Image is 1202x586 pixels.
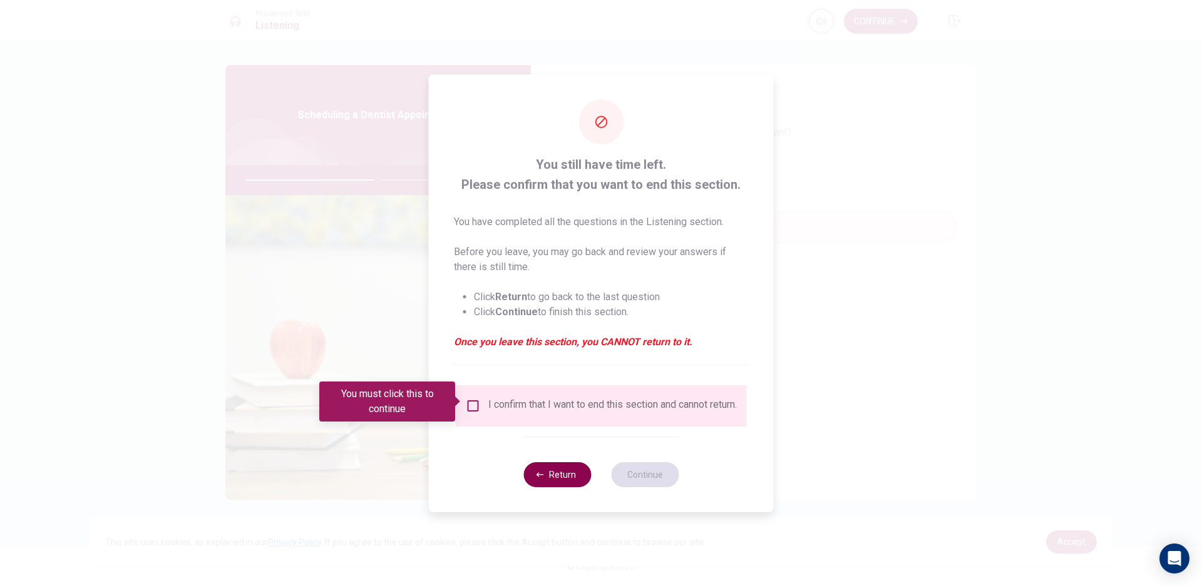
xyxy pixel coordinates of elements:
[466,398,481,413] span: You must click this to continue
[474,305,749,320] li: Click to finish this section.
[454,335,749,350] em: Once you leave this section, you CANNOT return to it.
[523,462,591,487] button: Return
[611,462,679,487] button: Continue
[495,306,538,318] strong: Continue
[454,154,749,194] span: You still have time left. Please confirm that you want to end this section.
[495,291,527,303] strong: Return
[1159,543,1189,573] div: Open Intercom Messenger
[454,215,749,230] p: You have completed all the questions in the Listening section.
[488,398,737,413] div: I confirm that I want to end this section and cannot return.
[319,381,455,422] div: You must click this to continue
[454,245,749,275] p: Before you leave, you may go back and review your answers if there is still time.
[474,290,749,305] li: Click to go back to the last question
